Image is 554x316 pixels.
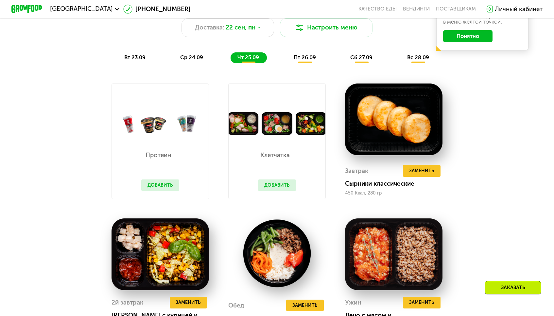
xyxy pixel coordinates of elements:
[195,23,224,32] span: Доставка:
[258,179,296,191] button: Добавить
[407,54,429,61] span: вс 28.09
[409,167,434,175] span: Заменить
[280,18,372,37] button: Настроить меню
[443,30,493,43] button: Понятно
[237,54,259,61] span: чт 25.09
[436,6,476,12] div: поставщикам
[403,6,430,12] a: Вендинги
[443,14,522,25] div: Заменённые блюда пометили в меню жёлтой точкой.
[226,23,255,32] span: 22 сен, пн
[294,54,316,61] span: пт 26.09
[345,180,449,188] div: Сырники классические
[176,299,201,307] span: Заменить
[180,54,203,61] span: ср 24.09
[485,281,541,294] div: Заказать
[345,165,368,177] div: Завтрак
[350,54,372,61] span: сб 27.09
[228,300,244,311] div: Обед
[286,300,324,311] button: Заменить
[345,191,442,196] div: 450 Ккал, 280 гр
[403,297,441,308] button: Заменить
[495,5,543,14] div: Личный кабинет
[345,297,361,308] div: Ужин
[124,54,146,61] span: вт 23.09
[141,152,175,158] p: Протеин
[141,179,179,191] button: Добавить
[403,165,441,177] button: Заменить
[50,6,113,12] span: [GEOGRAPHIC_DATA]
[409,299,434,307] span: Заменить
[292,302,318,309] span: Заменить
[112,297,143,308] div: 2й завтрак
[123,5,191,14] a: [PHONE_NUMBER]
[170,297,207,308] button: Заменить
[258,152,292,158] p: Клетчатка
[358,6,397,12] a: Качество еды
